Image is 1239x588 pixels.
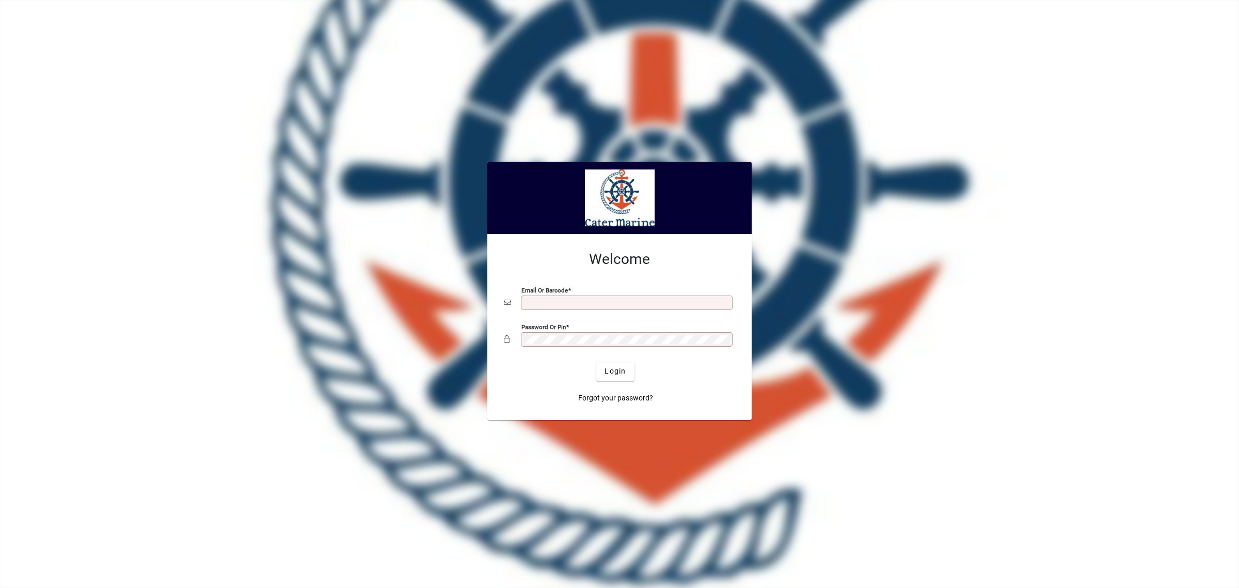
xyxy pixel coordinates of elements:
[574,389,657,408] a: Forgot your password?
[578,393,653,404] span: Forgot your password?
[521,323,566,330] mat-label: Password or Pin
[596,362,634,381] button: Login
[605,366,626,377] span: Login
[521,286,568,293] mat-label: Email or Barcode
[504,251,735,268] h2: Welcome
